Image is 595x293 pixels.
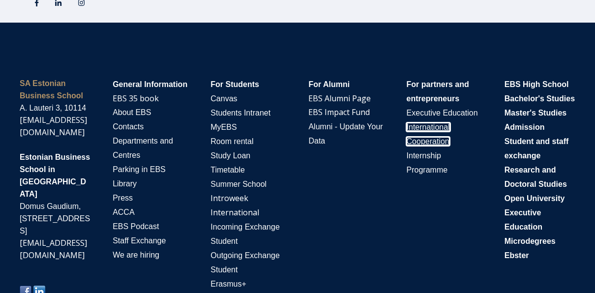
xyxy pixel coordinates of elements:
span: General Information [113,80,187,88]
a: International Cooperation [407,123,450,146]
span: A. Lauteri 3, 10114 [20,104,86,112]
span: I [210,194,248,203]
span: Admission [505,123,545,131]
span: Incoming Exchange Student [210,223,280,245]
span: Master's Studies [505,109,567,117]
span: Internship Programme [407,151,448,174]
a: About EBS [113,107,151,117]
a: EBS Podcast [113,221,159,232]
span: Alumni - Update Your Data [308,122,383,145]
span: Outgoing Exchange Student [210,251,280,274]
strong: SA Estonian Business School [20,79,83,100]
span: Domus Gaudium, [STREET_ADDRESS] [20,202,90,235]
span: Library [113,179,137,188]
span: For partners and entrepreneurs [407,80,469,103]
span: Estonian Business School in [GEOGRAPHIC_DATA] [20,153,90,198]
a: Ebster [505,250,529,261]
a: Departments and Centres [113,135,173,160]
span: Staff Exchange [113,236,166,245]
span: Research and Doctoral Studies [505,166,567,188]
a: Incoming Exchange Student [210,221,280,246]
span: Bachelor's Studies [505,94,575,103]
a: Room rental [210,136,253,146]
a: We are hiring [113,249,159,260]
a: [EMAIL_ADDRESS][DOMAIN_NAME] [20,237,87,261]
a: Master's Studies [505,107,567,118]
span: Parking in EBS [113,165,166,174]
span: About EBS [113,108,151,117]
span: Summer School [210,180,267,188]
a: Contacts [113,121,144,132]
span: Executive Education [505,208,542,231]
a: Canvas [210,93,237,104]
a: Admission [505,121,545,132]
a: Executive Education [407,107,478,118]
a: Executive Education [505,207,542,232]
span: Contacts [113,122,144,131]
span: EBS Podcast [113,222,159,231]
a: MyEBS [210,121,237,132]
a: Bachelor's Studies [505,93,575,104]
a: Outgoing Exchange Student [210,250,280,275]
a: Parking in EBS [113,164,166,175]
span: Executive Education [407,109,478,117]
span: I [210,208,259,217]
span: Ebster [505,251,529,260]
a: Open University [505,193,565,204]
span: Student and staff exchange [505,137,569,160]
a: EBS 35 book [113,93,159,104]
span: Departments and Centres [113,137,173,159]
span: ACCA [113,208,134,216]
a: Staff Exchange [113,235,166,246]
span: Students Intranet [210,109,270,117]
span: Open University [505,194,565,203]
a: nternational [213,207,259,218]
a: [EMAIL_ADDRESS][DOMAIN_NAME] [20,115,87,138]
a: Timetable [210,164,245,175]
span: MyEBS [210,123,237,131]
a: EBS High School [505,79,569,89]
a: EBS Alumni Page [308,93,371,104]
a: Student and staff exchange [505,136,569,161]
span: Press [113,194,133,202]
a: Research and Doctoral Studies [505,164,567,189]
span: Study Loan [210,151,250,160]
span: We are hiring [113,251,159,259]
a: Internship Programme [407,150,448,175]
a: EBS Impact Fund [308,107,370,117]
a: Press [113,192,133,203]
a: Microdegrees [505,235,556,246]
span: Timetable [210,166,245,174]
a: Students Intranet [210,107,270,118]
a: Study Loan [210,150,250,161]
span: Room rental [210,137,253,146]
span: Microdegrees [505,237,556,245]
span: For Alumni [308,80,350,88]
a: Summer School [210,178,267,189]
span: For Students [210,80,259,88]
a: ACCA [113,206,134,217]
a: Library [113,178,137,189]
span: EBS High School [505,80,569,88]
a: Alumni - Update Your Data [308,121,383,146]
span: Canvas [210,94,237,103]
a: ntroweek [213,193,248,204]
